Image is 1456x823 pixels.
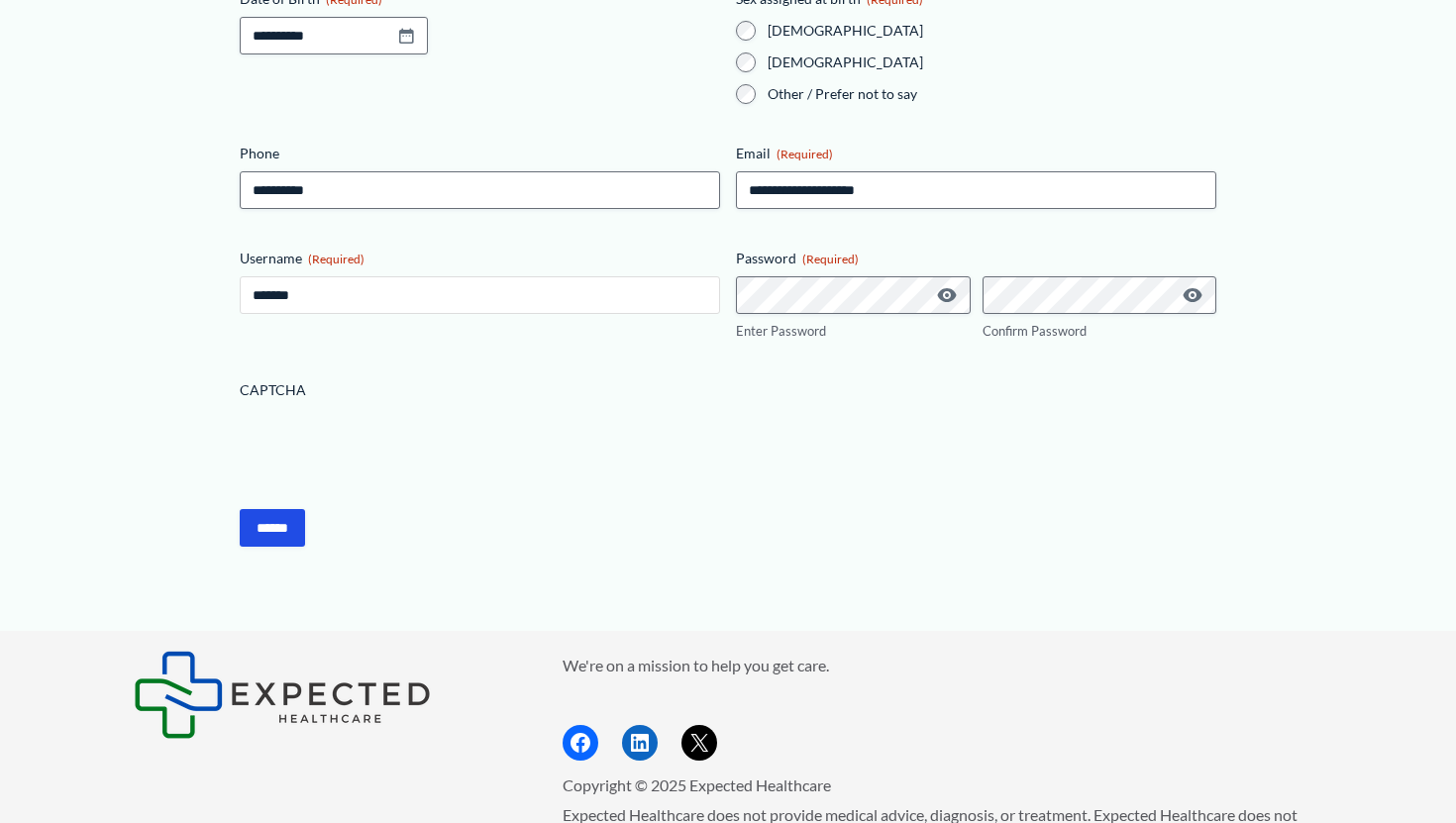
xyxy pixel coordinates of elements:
aside: Footer Widget 1 [134,651,513,739]
button: Show Password [1181,283,1204,307]
img: Expected Healthcare Logo - side, dark font, small [134,651,431,739]
span: (Required) [777,147,833,161]
label: Email [736,144,1216,163]
iframe: reCAPTCHA [240,408,541,485]
label: CAPTCHA [240,380,1217,400]
label: Username [240,249,720,268]
label: Enter Password [736,322,971,341]
aside: Footer Widget 2 [563,651,1322,761]
button: Show Password [935,283,959,307]
p: We're on a mission to help you get care. [563,651,1322,680]
span: (Required) [308,252,364,266]
span: (Required) [802,252,859,266]
span: Copyright © 2025 Expected Healthcare [563,775,831,794]
legend: Password [736,249,859,268]
label: Confirm Password [983,322,1217,341]
label: [DEMOGRAPHIC_DATA] [768,52,1216,72]
label: [DEMOGRAPHIC_DATA] [768,21,1216,41]
label: Phone [240,144,720,163]
label: Other / Prefer not to say [768,84,1216,104]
